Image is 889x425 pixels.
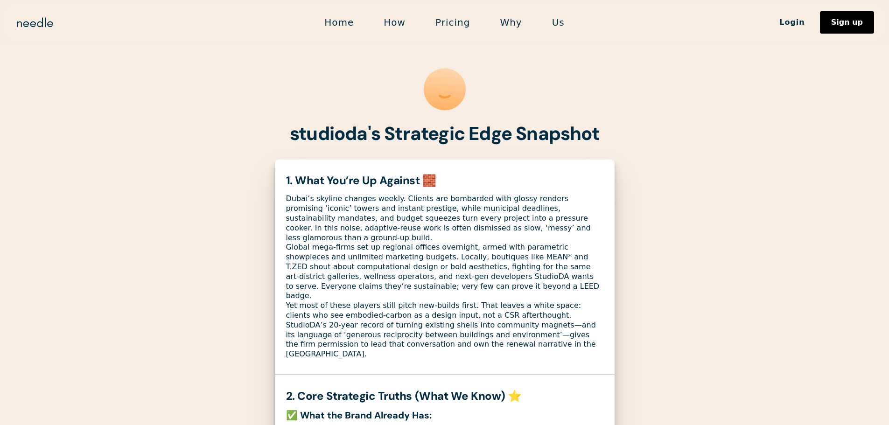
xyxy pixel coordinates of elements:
[309,13,369,32] a: Home
[831,19,863,26] div: Sign up
[820,11,874,34] a: Sign up
[286,174,603,187] div: 1. What You’re Up Against 🧱
[286,390,603,402] div: 2. Core Strategic Truths (What We Know) ⭐️
[485,13,537,32] a: Why
[290,121,599,146] strong: studioda's Strategic Edge Snapshot
[369,13,420,32] a: How
[286,409,432,421] span: ✅ What the Brand Already Has:
[420,13,485,32] a: Pricing
[537,13,580,32] a: Us
[286,194,603,359] div: Dubai’s skyline changes weekly. Clients are bombarded with glossy renders promising ‘iconic’ towe...
[764,14,820,30] a: Login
